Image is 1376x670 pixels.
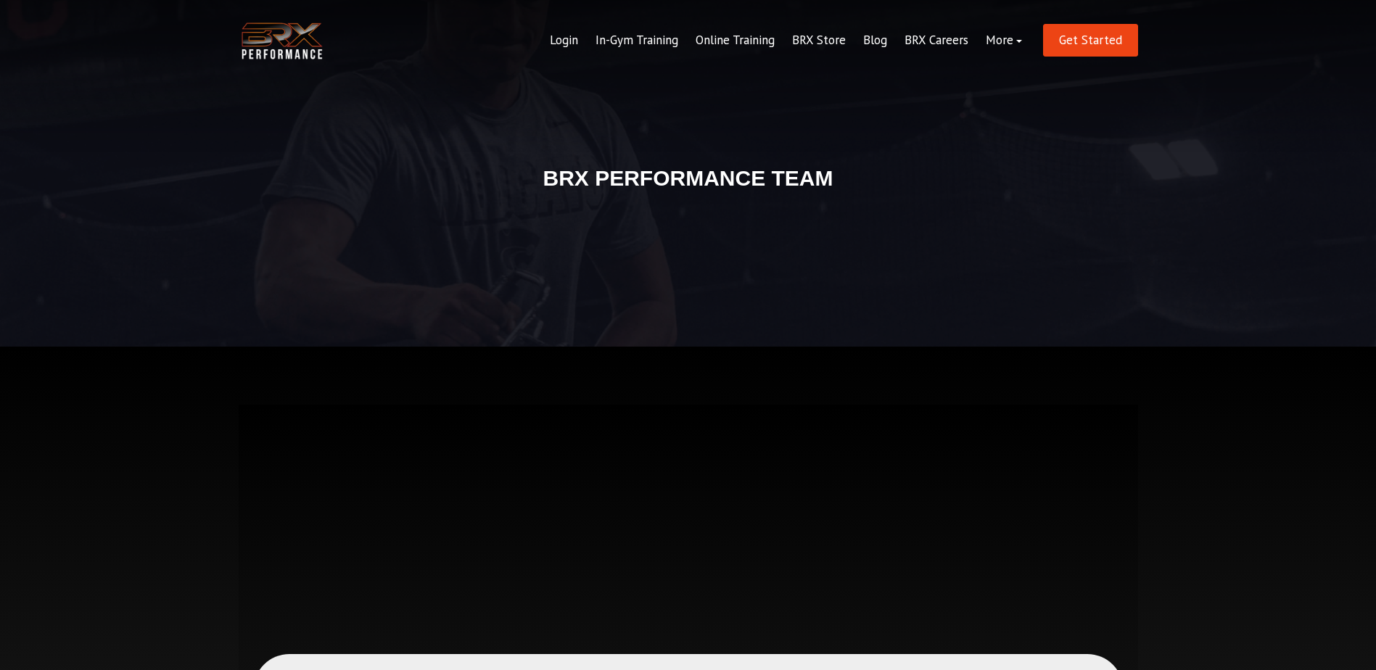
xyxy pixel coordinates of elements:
a: More [977,23,1031,58]
a: Blog [854,23,896,58]
img: BRX Transparent Logo-2 [239,19,326,63]
a: Online Training [687,23,783,58]
a: BRX Careers [896,23,977,58]
strong: BRX PERFORMANCE TEAM [543,166,833,190]
a: BRX Store [783,23,854,58]
a: Get Started [1043,24,1138,57]
a: In-Gym Training [587,23,687,58]
div: Navigation Menu [541,23,1031,58]
a: Login [541,23,587,58]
